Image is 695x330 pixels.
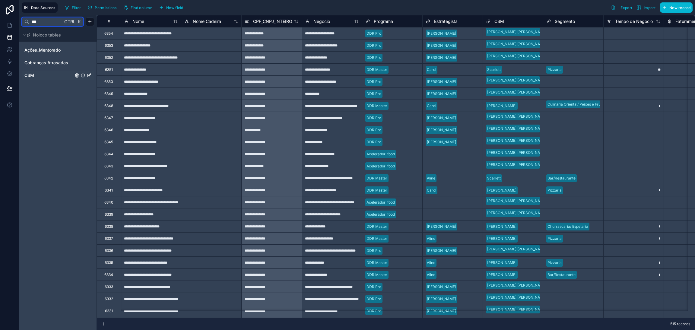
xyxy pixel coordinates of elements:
[487,150,547,155] div: [PERSON_NAME] [PERSON_NAME]
[105,188,113,193] div: 6341
[547,67,562,72] div: Pizzaria
[22,58,94,68] div: Cobranças Atrasadas
[367,296,381,302] div: DDR Pro
[547,188,562,193] div: Pizzaria
[427,248,456,253] div: [PERSON_NAME]
[105,43,113,48] div: 6353
[31,5,56,10] span: Data Sources
[105,67,113,72] div: 6351
[166,5,183,10] span: New field
[427,176,435,181] div: Aline
[367,127,381,133] div: DDR Pro
[367,248,381,253] div: DDR Pro
[670,322,690,326] span: 515 records
[104,31,113,36] div: 6354
[427,224,456,229] div: [PERSON_NAME]
[157,3,186,12] button: New field
[105,224,113,229] div: 6338
[615,18,653,24] span: Tempo de Negocio
[487,67,501,72] div: Scarlett
[367,284,381,290] div: DDR Pro
[427,139,456,145] div: [PERSON_NAME]
[24,47,61,53] span: Ações_Mentorado
[427,272,435,278] div: Aline
[547,272,576,278] div: Bar/Restaurante
[105,297,113,301] div: 6332
[24,47,73,53] a: Ações_Mentorado
[634,2,658,13] button: Import
[24,72,73,78] a: CSM
[22,45,94,55] div: Ações_Mentorado
[367,272,387,278] div: DDR Master
[104,79,113,84] div: 6350
[487,236,516,241] div: [PERSON_NAME]
[367,43,381,48] div: DDR Pro
[427,79,456,84] div: [PERSON_NAME]
[427,103,436,109] div: Carol
[253,18,292,24] span: CPF_CNPJ_INTEIRO
[85,3,119,12] button: Permissions
[72,5,81,10] span: Filter
[22,2,58,13] button: Data Sources
[609,2,634,13] button: Export
[434,18,458,24] span: Estrategista
[313,18,330,24] span: Negocio
[427,91,456,97] div: [PERSON_NAME]
[427,308,456,314] div: [PERSON_NAME]
[644,5,655,10] span: Import
[487,295,547,300] div: [PERSON_NAME] [PERSON_NAME]
[22,31,90,39] button: Noloco tables
[367,67,387,72] div: DDR Master
[104,128,113,132] div: 6346
[104,103,113,108] div: 6348
[104,176,113,181] div: 6342
[104,152,113,157] div: 6344
[427,115,456,121] div: [PERSON_NAME]
[427,55,456,60] div: [PERSON_NAME]
[427,188,436,193] div: Carol
[494,18,504,24] span: CSM
[487,114,547,119] div: [PERSON_NAME] [PERSON_NAME]
[105,309,113,313] div: 6331
[367,236,387,241] div: DDR Master
[487,307,547,312] div: [PERSON_NAME] [PERSON_NAME]
[104,200,113,205] div: 6340
[487,176,501,181] div: Scarlett
[22,71,94,80] div: CSM
[555,18,575,24] span: Segmento
[547,102,619,107] div: Culinária Oriental/ Peixes e Frutos do Mar
[77,20,81,24] span: K
[660,2,693,13] button: New record
[101,19,116,24] div: #
[487,90,547,95] div: [PERSON_NAME] [PERSON_NAME]
[105,212,113,217] div: 6339
[367,308,381,314] div: DDR Pro
[121,3,154,12] button: Find column
[669,5,690,10] span: New record
[487,78,547,83] div: [PERSON_NAME] [PERSON_NAME]
[547,176,576,181] div: Bar/Restaurante
[24,60,73,66] a: Cobranças Atrasadas
[367,176,387,181] div: DDR Master
[487,272,516,278] div: [PERSON_NAME]
[427,43,456,48] div: [PERSON_NAME]
[104,272,113,277] div: 6334
[487,29,547,35] div: [PERSON_NAME] [PERSON_NAME]
[620,5,632,10] span: Export
[487,198,547,204] div: [PERSON_NAME] [PERSON_NAME]
[105,260,113,265] div: 6335
[104,91,113,96] div: 6349
[487,138,547,143] div: [PERSON_NAME] [PERSON_NAME]
[24,72,34,78] span: CSM
[487,53,547,59] div: [PERSON_NAME] [PERSON_NAME]
[367,139,381,145] div: DDR Pro
[658,2,693,13] a: New record
[374,18,393,24] span: Programa
[62,3,83,12] button: Filter
[547,224,588,229] div: Churrascaria/ Espetaria
[487,210,547,216] div: [PERSON_NAME] [PERSON_NAME]
[104,164,113,169] div: 6343
[427,260,435,265] div: Aline
[24,60,68,66] span: Cobranças Atrasadas
[193,18,221,24] span: Nome Cadeira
